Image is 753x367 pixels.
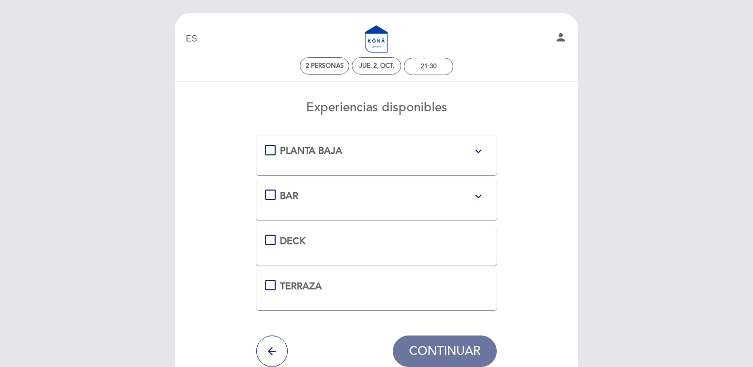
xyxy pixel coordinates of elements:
[469,190,488,203] button: expand_more
[265,144,488,158] md-checkbox: PLANTA BAJA expand_more
[280,280,322,292] span: TERRAZA
[256,335,288,367] button: arrow_back
[265,235,488,248] md-checkbox: DECK
[359,62,394,70] div: jue. 2, oct.
[280,145,342,156] span: PLANTA BAJA
[421,62,437,70] div: 21:30
[555,31,567,44] i: person
[266,345,278,358] i: arrow_back
[393,335,497,367] button: CONTINUAR
[409,344,480,359] span: CONTINUAR
[265,280,488,293] md-checkbox: TERRAZA
[306,100,447,115] span: Experiencias disponibles
[472,145,485,158] i: expand_more
[280,235,306,247] span: DECK
[311,25,442,54] a: Kona
[469,144,488,158] button: expand_more
[265,190,488,203] md-checkbox: BAR expand_more
[472,190,485,203] i: expand_more
[555,31,567,47] button: person
[306,62,344,70] span: 2 personas
[280,190,298,202] span: BAR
